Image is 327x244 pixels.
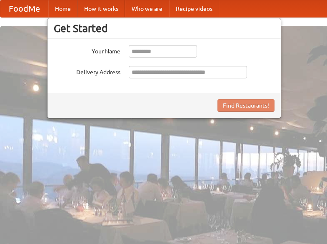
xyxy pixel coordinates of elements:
[125,0,169,17] a: Who we are
[48,0,77,17] a: Home
[0,0,48,17] a: FoodMe
[217,99,275,112] button: Find Restaurants!
[54,66,120,76] label: Delivery Address
[169,0,219,17] a: Recipe videos
[77,0,125,17] a: How it works
[54,45,120,55] label: Your Name
[54,22,275,35] h3: Get Started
